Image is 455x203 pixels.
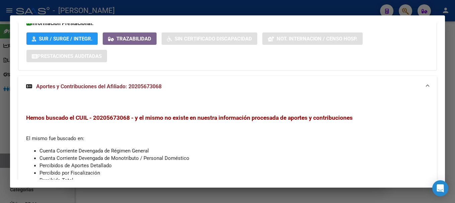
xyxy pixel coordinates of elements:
li: Percibido por Fiscalización [39,169,429,177]
li: Cuenta Corriente Devengada de Monotributo / Personal Doméstico [39,155,429,162]
span: Sin Certificado Discapacidad [175,36,252,42]
span: Aportes y Contribuciones del Afiliado: 20205673068 [36,83,162,90]
span: Trazabilidad [116,36,151,42]
li: Cuenta Corriente Devengada de Régimen General [39,147,429,155]
button: Not. Internacion / Censo Hosp. [262,32,363,45]
span: SUR / SURGE / INTEGR. [39,36,92,42]
button: Trazabilidad [103,32,157,45]
mat-expansion-panel-header: Aportes y Contribuciones del Afiliado: 20205673068 [18,76,437,97]
li: Percibido Total [39,177,429,184]
span: Prestaciones Auditadas [37,53,102,59]
button: Prestaciones Auditadas [26,50,107,62]
h3: Información Prestacional: [26,19,429,27]
button: SUR / SURGE / INTEGR. [26,32,98,45]
span: Not. Internacion / Censo Hosp. [277,36,357,42]
div: Open Intercom Messenger [432,180,448,196]
li: Percibidos de Aportes Detallado [39,162,429,169]
span: Hemos buscado el CUIL - 20205673068 - y el mismo no existe en nuestra información procesada de ap... [26,114,353,121]
button: Sin Certificado Discapacidad [162,32,257,45]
